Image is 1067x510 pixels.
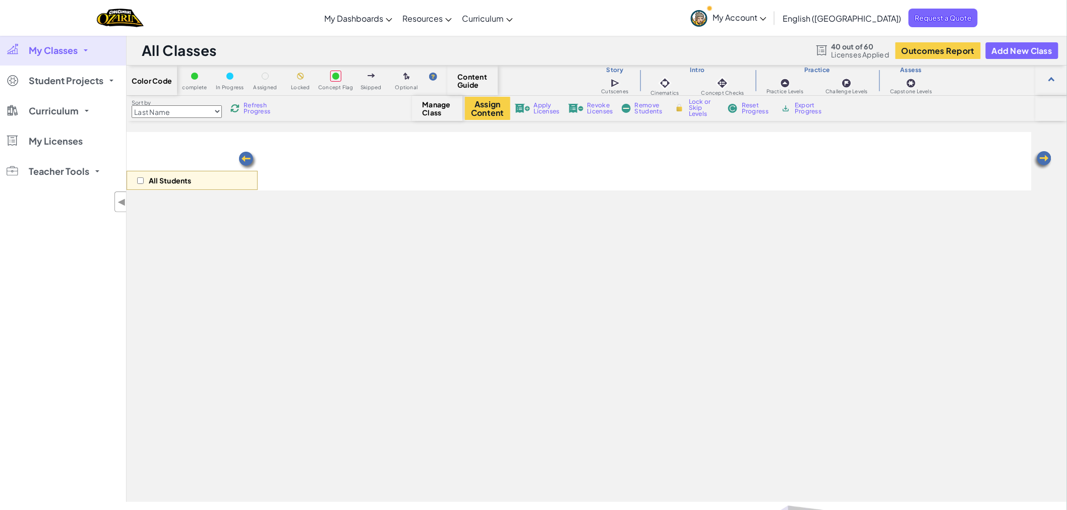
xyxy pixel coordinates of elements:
[674,103,685,112] img: IconLock.svg
[728,104,738,113] img: IconReset.svg
[29,46,78,55] span: My Classes
[713,12,766,23] span: My Account
[896,42,981,59] button: Outcomes Report
[429,73,437,81] img: IconHint.svg
[238,151,258,171] img: Arrow_Left.png
[462,13,504,24] span: Curriculum
[890,89,932,94] span: Capstone Levels
[601,89,628,94] span: Cutscenes
[742,102,772,114] span: Reset Progress
[701,90,744,96] span: Concept Checks
[230,104,240,113] img: IconReload.svg
[318,85,353,90] span: Concept Flag
[29,76,103,85] span: Student Projects
[906,78,916,88] img: IconCapstoneLevel.svg
[587,102,613,114] span: Revoke Licenses
[832,42,890,50] span: 40 out of 60
[216,85,244,90] span: In Progress
[590,66,640,74] h3: Story
[783,13,901,24] span: English ([GEOGRAPHIC_DATA])
[825,89,868,94] span: Challenge Levels
[324,13,383,24] span: My Dashboards
[1033,150,1053,170] img: Arrow_Left.png
[611,78,621,89] img: IconCutscene.svg
[686,2,772,34] a: My Account
[842,78,852,88] img: IconChallengeLevel.svg
[689,99,719,117] span: Lock or Skip Levels
[183,85,207,90] span: complete
[622,104,631,113] img: IconRemoveStudents.svg
[778,5,906,32] a: English ([GEOGRAPHIC_DATA])
[132,77,172,85] span: Color Code
[879,66,943,74] h3: Assess
[457,5,518,32] a: Curriculum
[755,66,879,74] h3: Practice
[117,195,126,209] span: ◀
[29,106,79,115] span: Curriculum
[97,8,144,28] a: Ozaria by CodeCombat logo
[403,73,410,81] img: IconOptionalLevel.svg
[515,104,530,113] img: IconLicenseApply.svg
[29,167,89,176] span: Teacher Tools
[423,100,452,116] span: Manage Class
[909,9,978,27] a: Request a Quote
[397,5,457,32] a: Resources
[29,137,83,146] span: My Licenses
[986,42,1058,59] button: Add New Class
[254,85,277,90] span: Assigned
[658,76,672,90] img: IconCinematic.svg
[149,176,192,184] p: All Students
[832,50,890,58] span: Licenses Applied
[716,76,730,90] img: IconInteractive.svg
[651,90,679,96] span: Cinematics
[781,104,791,113] img: IconArchive.svg
[132,99,222,107] label: Sort by
[766,89,803,94] span: Practice Levels
[244,102,275,114] span: Refresh Progress
[640,66,755,74] h3: Intro
[780,78,790,88] img: IconPracticeLevel.svg
[458,73,488,89] span: Content Guide
[402,13,443,24] span: Resources
[395,85,418,90] span: Optional
[534,102,560,114] span: Apply Licenses
[368,74,375,78] img: IconSkippedLevel.svg
[319,5,397,32] a: My Dashboards
[142,41,217,60] h1: All Classes
[361,85,382,90] span: Skipped
[97,8,144,28] img: Home
[691,10,707,27] img: avatar
[465,97,510,120] button: Assign Content
[795,102,825,114] span: Export Progress
[635,102,665,114] span: Remove Students
[568,104,583,113] img: IconLicenseRevoke.svg
[291,85,310,90] span: Locked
